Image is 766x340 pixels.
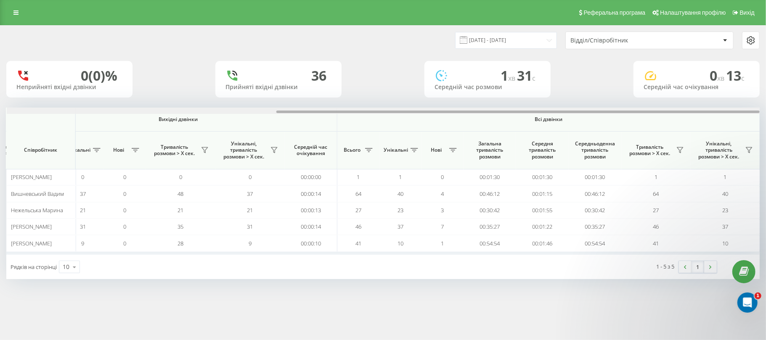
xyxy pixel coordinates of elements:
span: 40 [398,190,403,198]
span: 27 [355,206,361,214]
div: Середній час розмови [435,84,541,91]
span: Нові [426,147,447,153]
td: 00:35:27 [464,219,516,235]
span: Вихід [740,9,755,16]
span: Нежельська Марина [11,206,63,214]
div: Прийняті вхідні дзвінки [225,84,331,91]
span: 0 [710,66,726,84]
span: 0 [124,190,127,198]
span: Співробітник [13,147,68,153]
div: 10 [63,263,69,271]
td: 00:00:13 [285,202,337,219]
span: Унікальні, тривалість розмови > Х сек. [220,140,268,160]
td: 00:01:30 [464,169,516,185]
span: 31 [247,223,253,230]
span: c [741,74,745,83]
span: 1 [501,66,517,84]
span: Унікальні [384,147,408,153]
span: Нові [108,147,129,153]
span: 0 [124,223,127,230]
span: 31 [517,66,535,84]
span: [PERSON_NAME] [11,173,52,181]
span: Налаштування профілю [660,9,726,16]
span: 48 [178,190,184,198]
td: 00:54:54 [569,235,621,251]
td: 00:01:55 [516,202,569,219]
iframe: Intercom notifications повідомлення [598,124,766,317]
span: 0 [124,206,127,214]
span: 1 [441,240,444,247]
span: Вишневський Вадим [11,190,64,198]
span: 41 [355,240,361,247]
div: Середній час очікування [644,84,750,91]
span: 23 [398,206,403,214]
td: 00:54:54 [464,235,516,251]
span: 37 [247,190,253,198]
td: 00:30:42 [569,202,621,219]
div: Відділ/Співробітник [570,37,671,44]
span: 0 [441,173,444,181]
span: 4 [441,190,444,198]
span: Середньоденна тривалість розмови [575,140,615,160]
td: 00:00:10 [285,235,337,251]
span: 0 [179,173,182,181]
span: [PERSON_NAME] [11,223,52,230]
span: хв [508,74,517,83]
div: Неприйняті вхідні дзвінки [16,84,122,91]
span: 37 [398,223,403,230]
span: Тривалість розмови > Х сек. [150,144,199,157]
span: 9 [82,240,85,247]
span: 64 [355,190,361,198]
span: Реферальна програма [584,9,646,16]
span: Вихідні дзвінки [40,116,318,123]
td: 00:00:00 [285,169,337,185]
td: 00:01:46 [516,235,569,251]
span: 10 [398,240,403,247]
td: 00:00:14 [285,219,337,235]
span: Загальна тривалість розмови [470,140,510,160]
span: 28 [178,240,184,247]
td: 00:01:30 [516,169,569,185]
span: Всі дзвінки [362,116,735,123]
span: 1 [357,173,360,181]
span: 3 [441,206,444,214]
span: c [532,74,535,83]
span: 35 [178,223,184,230]
td: 00:46:12 [569,185,621,202]
span: Середній час очікування [291,144,331,157]
td: 00:46:12 [464,185,516,202]
span: 13 [726,66,745,84]
span: 37 [80,190,86,198]
td: 00:01:30 [569,169,621,185]
span: Всього [342,147,363,153]
div: 36 [311,68,326,84]
span: Унікальні [66,147,90,153]
span: 21 [247,206,253,214]
span: 0 [82,173,85,181]
div: 0 (0)% [81,68,117,84]
span: 7 [441,223,444,230]
span: Рядків на сторінці [11,263,57,271]
span: 0 [124,240,127,247]
span: 9 [249,240,252,247]
span: 46 [355,223,361,230]
td: 00:30:42 [464,202,516,219]
td: 00:00:14 [285,185,337,202]
span: 1 [755,293,761,299]
span: [PERSON_NAME] [11,240,52,247]
span: Середня тривалість розмови [522,140,562,160]
td: 00:01:22 [516,219,569,235]
iframe: Intercom live chat [737,293,758,313]
span: 21 [80,206,86,214]
span: 0 [249,173,252,181]
span: 31 [80,223,86,230]
span: 21 [178,206,184,214]
span: 0 [124,173,127,181]
span: 1 [399,173,402,181]
td: 00:35:27 [569,219,621,235]
span: хв [717,74,726,83]
td: 00:01:15 [516,185,569,202]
